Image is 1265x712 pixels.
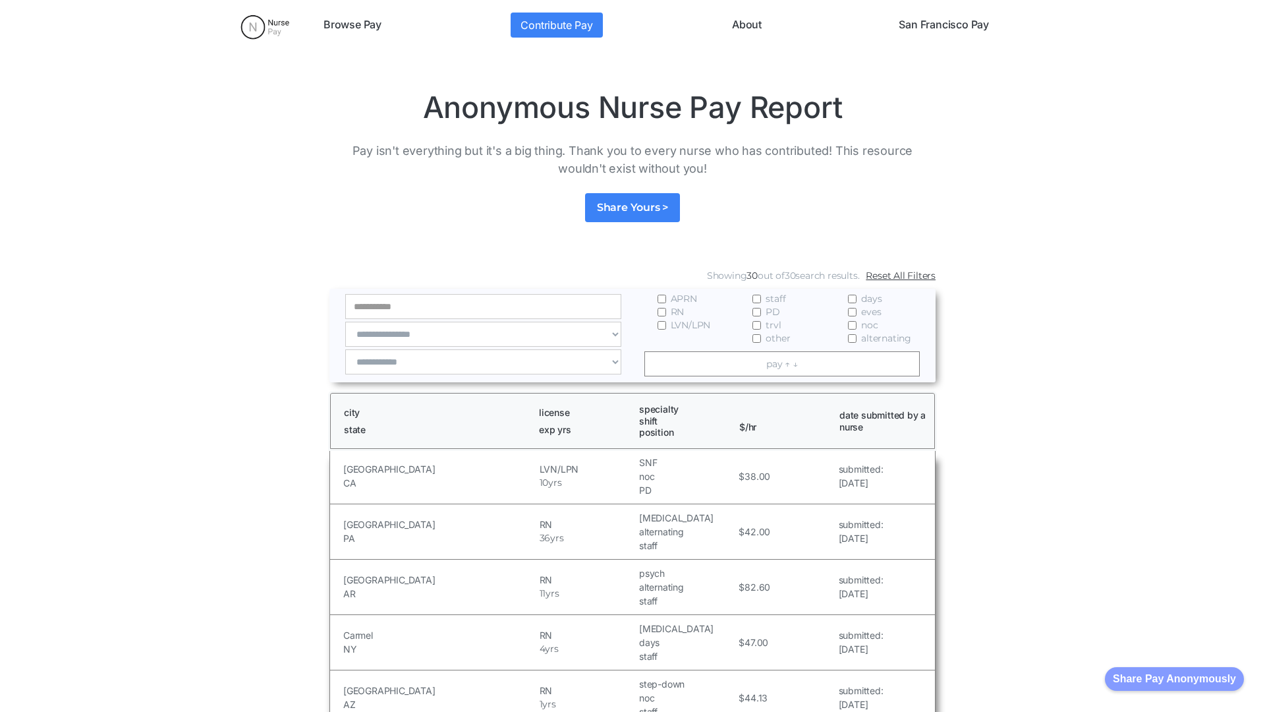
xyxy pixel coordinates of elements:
[839,462,884,476] h5: submitted:
[639,636,735,649] h5: days
[343,697,536,711] h5: AZ
[752,295,761,303] input: staff
[639,677,735,691] h5: step-down
[861,332,911,345] span: alternating
[766,292,785,305] span: staff
[839,684,884,711] a: submitted:[DATE]
[839,518,884,545] a: submitted:[DATE]
[343,531,536,545] h5: PA
[839,409,928,432] h1: date submitted by a nurse
[785,270,796,282] span: 30
[585,193,680,222] a: Share Yours >
[639,469,735,483] h5: noc
[752,308,761,316] input: PD
[848,295,857,303] input: days
[893,13,994,38] a: San Francisco Pay
[343,476,536,490] h5: CA
[745,469,770,483] h5: 38.00
[671,292,697,305] span: APRN
[766,318,781,332] span: trvl
[1105,667,1244,691] button: Share Pay Anonymously
[639,403,727,415] h1: specialty
[539,424,627,436] h1: exp yrs
[540,628,636,642] h5: RN
[540,531,551,545] h5: 36
[639,594,735,608] h5: staff
[861,305,881,318] span: eves
[542,697,555,711] h5: yrs
[848,321,857,330] input: noc
[658,308,666,316] input: RN
[540,697,543,711] h5: 1
[639,483,735,497] h5: PD
[639,691,735,705] h5: noc
[727,13,767,38] a: About
[644,351,920,376] a: pay ↑ ↓
[343,462,536,476] h5: [GEOGRAPHIC_DATA]
[540,476,549,490] h5: 10
[540,462,636,476] h5: LVN/LPN
[545,642,558,656] h5: yrs
[745,525,770,539] h5: 42.00
[839,476,884,490] h5: [DATE]
[329,266,936,382] form: Email Form
[766,332,790,345] span: other
[739,691,745,705] h5: $
[745,580,770,594] h5: 82.60
[707,269,860,282] div: Showing out of search results.
[745,636,768,649] h5: 47.00
[329,89,936,126] h1: Anonymous Nurse Pay Report
[343,642,536,656] h5: NY
[839,684,884,697] h5: submitted:
[343,518,536,531] h5: [GEOGRAPHIC_DATA]
[839,628,884,642] h5: submitted:
[739,580,745,594] h5: $
[745,691,768,705] h5: 44.13
[540,642,546,656] h5: 4
[671,318,711,332] span: LVN/LPN
[546,587,559,601] h5: yrs
[671,305,685,318] span: RN
[329,142,936,177] p: Pay isn't everything but it's a big thing. Thank you to every nurse who has contributed! This res...
[839,531,884,545] h5: [DATE]
[848,334,857,343] input: alternating
[548,476,561,490] h5: yrs
[866,269,936,282] a: Reset All Filters
[540,518,636,531] h5: RN
[739,525,745,539] h5: $
[766,305,780,318] span: PD
[639,415,727,427] h1: shift
[539,407,627,419] h1: license
[639,566,735,580] h5: psych
[658,321,666,330] input: LVN/LPN
[839,642,884,656] h5: [DATE]
[752,334,761,343] input: other
[639,456,735,469] h5: SNF
[540,573,636,587] h5: RN
[639,511,735,525] h5: [MEDICAL_DATA]
[511,13,602,38] a: Contribute Pay
[540,587,546,601] h5: 11
[839,587,884,601] h5: [DATE]
[343,573,536,587] h5: [GEOGRAPHIC_DATA]
[639,427,727,438] h1: position
[639,539,735,552] h5: staff
[343,628,536,642] h5: Carmel
[839,628,884,656] a: submitted:[DATE]
[839,573,884,601] a: submitted:[DATE]
[343,587,536,601] h5: AR
[839,697,884,711] h5: [DATE]
[343,684,536,697] h5: [GEOGRAPHIC_DATA]
[739,636,745,649] h5: $
[848,308,857,316] input: eves
[540,684,636,697] h5: RN
[344,407,527,419] h1: city
[861,318,878,332] span: noc
[746,270,758,282] span: 30
[752,321,761,330] input: trvl
[839,518,884,531] h5: submitted:
[318,13,387,38] a: Browse Pay
[739,409,828,432] h1: $/hr
[550,531,563,545] h5: yrs
[639,649,735,663] h5: staff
